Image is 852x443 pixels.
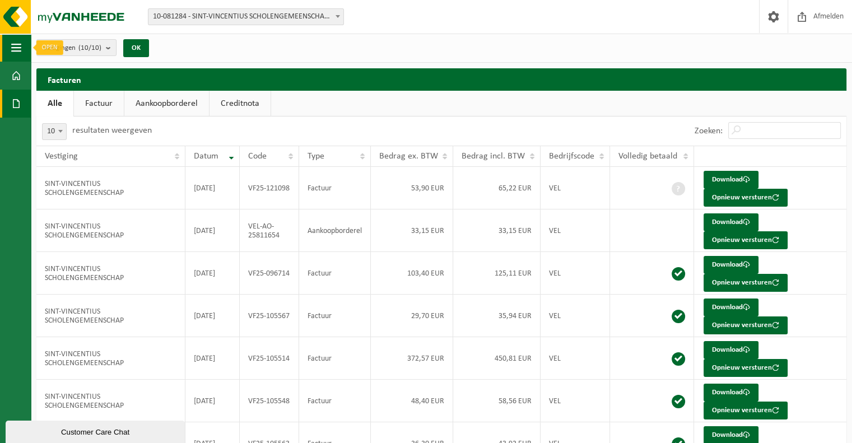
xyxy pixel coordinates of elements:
[148,9,343,25] span: 10-081284 - SINT-VINCENTIUS SCHOLENGEMEENSCHAP - MENEN
[462,152,525,161] span: Bedrag incl. BTW
[704,231,788,249] button: Opnieuw versturen
[704,213,758,231] a: Download
[240,252,299,295] td: VF25-096714
[299,337,371,380] td: Factuur
[541,209,611,252] td: VEL
[36,39,117,56] button: Vestigingen(10/10)
[240,295,299,337] td: VF25-105567
[240,167,299,209] td: VF25-121098
[299,380,371,422] td: Factuur
[308,152,324,161] span: Type
[36,91,73,116] a: Alle
[541,337,611,380] td: VEL
[148,8,344,25] span: 10-081284 - SINT-VINCENTIUS SCHOLENGEMEENSCHAP - MENEN
[185,252,240,295] td: [DATE]
[299,295,371,337] td: Factuur
[704,359,788,377] button: Opnieuw versturen
[541,167,611,209] td: VEL
[74,91,124,116] a: Factuur
[185,167,240,209] td: [DATE]
[43,40,101,57] span: Vestigingen
[541,252,611,295] td: VEL
[453,209,540,252] td: 33,15 EUR
[240,380,299,422] td: VF25-105548
[704,189,788,207] button: Opnieuw versturen
[704,341,758,359] a: Download
[36,380,185,422] td: SINT-VINCENTIUS SCHOLENGEMEENSCHAP
[618,152,677,161] span: Volledig betaald
[194,152,218,161] span: Datum
[695,127,723,136] label: Zoeken:
[541,380,611,422] td: VEL
[379,152,438,161] span: Bedrag ex. BTW
[240,209,299,252] td: VEL-AO-25811654
[36,252,185,295] td: SINT-VINCENTIUS SCHOLENGEMEENSCHAP
[36,295,185,337] td: SINT-VINCENTIUS SCHOLENGEMEENSCHAP
[6,418,187,443] iframe: chat widget
[43,124,66,139] span: 10
[704,274,788,292] button: Opnieuw versturen
[78,44,101,52] count: (10/10)
[36,209,185,252] td: SINT-VINCENTIUS SCHOLENGEMEENSCHAP
[549,152,594,161] span: Bedrijfscode
[45,152,78,161] span: Vestiging
[453,337,540,380] td: 450,81 EUR
[185,295,240,337] td: [DATE]
[42,123,67,140] span: 10
[704,299,758,316] a: Download
[371,252,453,295] td: 103,40 EUR
[371,167,453,209] td: 53,90 EUR
[704,402,788,419] button: Opnieuw versturen
[185,209,240,252] td: [DATE]
[209,91,271,116] a: Creditnota
[453,295,540,337] td: 35,94 EUR
[299,209,371,252] td: Aankoopborderel
[704,256,758,274] a: Download
[453,167,540,209] td: 65,22 EUR
[371,380,453,422] td: 48,40 EUR
[299,252,371,295] td: Factuur
[704,171,758,189] a: Download
[124,91,209,116] a: Aankoopborderel
[371,337,453,380] td: 372,57 EUR
[704,316,788,334] button: Opnieuw versturen
[371,295,453,337] td: 29,70 EUR
[123,39,149,57] button: OK
[36,68,92,90] h2: Facturen
[299,167,371,209] td: Factuur
[371,209,453,252] td: 33,15 EUR
[72,126,152,135] label: resultaten weergeven
[185,337,240,380] td: [DATE]
[453,252,540,295] td: 125,11 EUR
[185,380,240,422] td: [DATE]
[36,337,185,380] td: SINT-VINCENTIUS SCHOLENGEMEENSCHAP
[248,152,267,161] span: Code
[541,295,611,337] td: VEL
[240,337,299,380] td: VF25-105514
[704,384,758,402] a: Download
[453,380,540,422] td: 58,56 EUR
[36,167,185,209] td: SINT-VINCENTIUS SCHOLENGEMEENSCHAP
